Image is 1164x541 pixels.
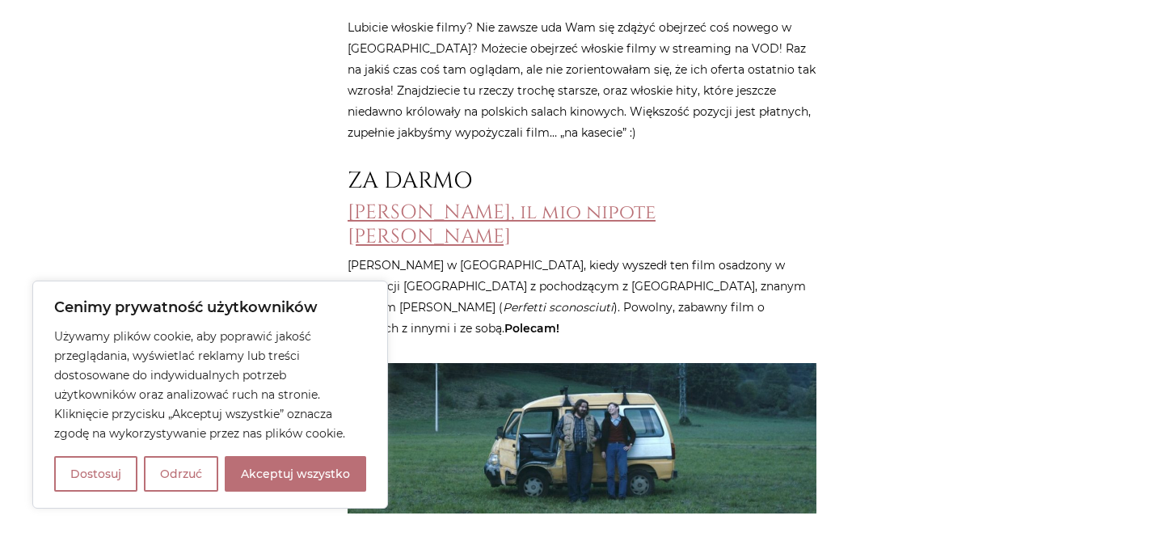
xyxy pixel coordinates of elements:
a: [PERSON_NAME], il mio nipote [PERSON_NAME] [348,199,656,249]
p: Lubicie włoskie filmy? Nie zawsze uda Wam się zdążyć obejrzeć coś nowego w [GEOGRAPHIC_DATA]? Moż... [348,17,816,143]
p: [PERSON_NAME] w [GEOGRAPHIC_DATA], kiedy wyszedł ten film osadzony w prowincji [GEOGRAPHIC_DATA] ... [348,255,816,339]
strong: Polecam! [504,321,559,336]
button: Akceptuj wszystko [225,456,366,492]
button: Dostosuj [54,456,137,492]
p: Cenimy prywatność użytkowników [54,298,366,317]
button: Odrzuć [144,456,218,492]
em: Perfetti sconosciuti [503,300,614,315]
p: Używamy plików cookie, aby poprawić jakość przeglądania, wyświetlać reklamy lub treści dostosowan... [54,327,366,443]
h2: ZA DARMO [348,167,816,195]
